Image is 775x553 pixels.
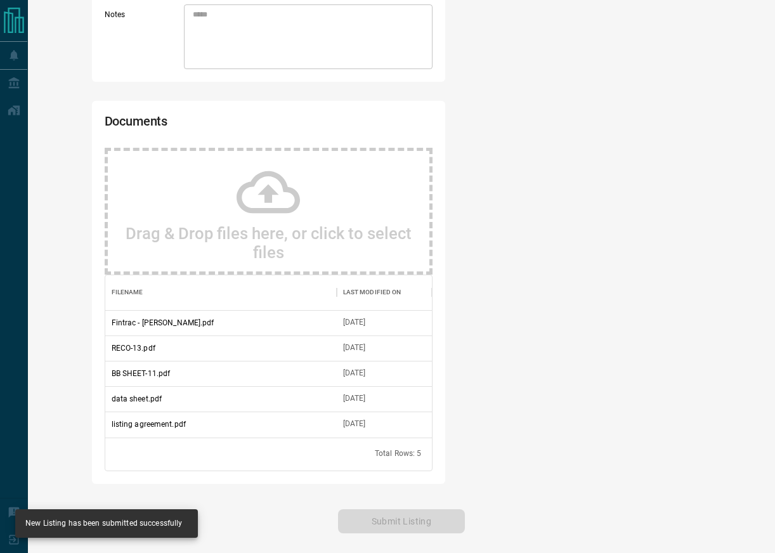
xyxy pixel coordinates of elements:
p: BB SHEET-11.pdf [112,368,171,379]
div: Last Modified On [337,275,432,310]
p: RECO-13.pdf [112,342,155,354]
h2: Documents [105,114,301,135]
div: Aug 13, 2025 [343,419,366,429]
div: Aug 13, 2025 [343,342,366,353]
div: Filename [112,275,143,310]
div: Total Rows: 5 [375,448,422,459]
p: listing agreement.pdf [112,419,186,430]
div: Aug 13, 2025 [343,393,366,404]
div: New Listing has been submitted successfully [25,513,183,534]
p: Fintrac - [PERSON_NAME].pdf [112,317,214,329]
div: Aug 13, 2025 [343,368,366,379]
p: data sheet.pdf [112,393,162,405]
label: Notes [105,10,181,69]
div: Last Modified On [343,275,401,310]
div: Filename [105,275,337,310]
div: Aug 13, 2025 [343,317,366,328]
h2: Drag & Drop files here, or click to select files [120,224,417,262]
div: Drag & Drop files here, or click to select files [105,148,433,275]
